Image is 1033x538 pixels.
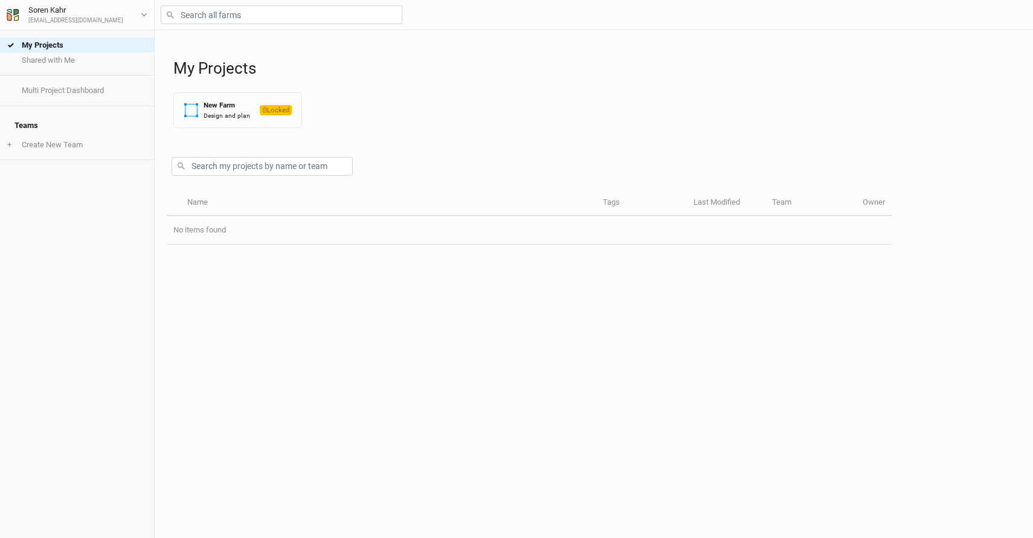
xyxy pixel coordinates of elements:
span: + [7,140,11,150]
th: Tags [596,190,687,216]
button: Soren Kahr[EMAIL_ADDRESS][DOMAIN_NAME] [6,4,148,25]
span: Locked [260,105,292,115]
input: Search all farms [161,5,402,24]
div: Design and plan [204,111,250,120]
input: Search my projects by name or team [172,157,353,176]
th: Name [180,190,596,216]
th: Last Modified [687,190,765,216]
th: Team [765,190,856,216]
h4: Teams [7,114,147,138]
button: New FarmDesign and planLocked [173,92,302,128]
div: New Farm [204,100,250,110]
div: [EMAIL_ADDRESS][DOMAIN_NAME] [28,16,123,25]
td: No items found [167,216,892,245]
div: Soren Kahr [28,4,123,16]
h1: My Projects [173,59,1021,78]
th: Owner [856,190,892,216]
